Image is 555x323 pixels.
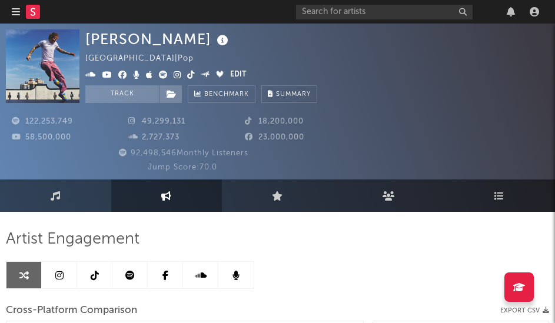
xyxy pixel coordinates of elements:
a: Benchmark [188,85,255,103]
span: 122,253,749 [12,118,73,125]
span: 2,727,373 [128,134,180,141]
span: 23,000,000 [245,134,304,141]
div: [GEOGRAPHIC_DATA] | Pop [85,52,207,66]
span: Jump Score: 70.0 [148,164,217,171]
span: 49,299,131 [128,118,185,125]
span: Summary [276,91,311,98]
span: 92,498,546 Monthly Listeners [117,149,248,157]
button: Edit [230,68,246,82]
span: 58,500,000 [12,134,71,141]
span: Cross-Platform Comparison [6,304,137,318]
span: Artist Engagement [6,232,139,247]
button: Summary [261,85,317,103]
button: Export CSV [500,307,549,314]
span: Benchmark [204,88,249,102]
input: Search for artists [296,5,473,19]
div: [PERSON_NAME] [85,29,231,49]
span: 18,200,000 [245,118,304,125]
button: Track [85,85,159,103]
